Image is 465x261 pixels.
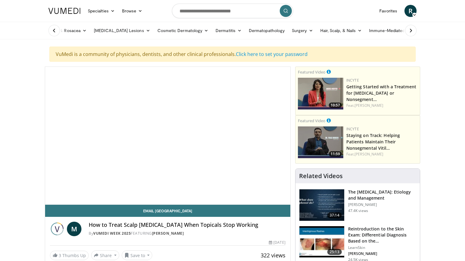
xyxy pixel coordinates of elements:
[298,126,343,158] img: fe0751a3-754b-4fa7-bfe3-852521745b57.png.150x105_q85_crop-smart_upscale.jpg
[298,78,343,109] img: e02a99de-beb8-4d69-a8cb-018b1ffb8f0c.png.150x105_q85_crop-smart_upscale.jpg
[50,222,64,236] img: Vumedi Week 2025
[45,205,290,217] a: Email [GEOGRAPHIC_DATA]
[348,208,368,213] p: 47.4K views
[327,249,342,255] span: 25:13
[365,24,414,37] a: Immune-Mediated
[45,67,290,205] video-js: Video Player
[346,103,417,108] div: Feat.
[118,5,146,17] a: Browse
[327,212,342,218] span: 37:14
[348,226,416,244] h3: Reintroduction to the Skin Exam: Differential Diagnosis Based on the…
[59,253,61,258] span: 3
[346,126,359,132] a: Incyte
[298,118,325,123] small: Featured Video
[346,78,359,83] a: Incyte
[299,189,344,221] img: c5af237d-e68a-4dd3-8521-77b3daf9ece4.150x105_q85_crop-smart_upscale.jpg
[236,51,308,57] a: Click here to set your password
[346,132,400,151] a: Staying on Track: Helping Patients Maintain Their Nonsegmental Vitil…
[152,231,184,236] a: [PERSON_NAME]
[355,103,383,108] a: [PERSON_NAME]
[348,245,416,250] p: LearnSkin
[376,5,401,17] a: Favorites
[348,251,416,256] p: [PERSON_NAME]
[346,152,417,157] div: Feat.
[348,189,416,201] h3: The [MEDICAL_DATA]: Etiology and Management
[329,103,342,108] span: 10:57
[355,152,383,157] a: [PERSON_NAME]
[48,8,81,14] img: VuMedi Logo
[317,24,365,37] a: Hair, Scalp, & Nails
[89,231,285,236] div: By FEATURING
[261,252,285,259] span: 322 views
[299,189,416,221] a: 37:14 The [MEDICAL_DATA]: Etiology and Management [PERSON_NAME] 47.4K views
[298,126,343,158] a: 11:59
[84,5,118,17] a: Specialties
[288,24,317,37] a: Surgery
[49,47,416,62] div: VuMedi is a community of physicians, dentists, and other clinical professionals.
[404,5,417,17] a: R
[172,4,293,18] input: Search topics, interventions
[212,24,245,37] a: Dermatitis
[269,240,285,245] div: [DATE]
[67,222,81,236] a: M
[89,222,285,228] h4: How to Treat Scalp [MEDICAL_DATA] When Topicals Stop Working
[329,151,342,157] span: 11:59
[90,24,154,37] a: [MEDICAL_DATA] Lesions
[299,226,344,258] img: 022c50fb-a848-4cac-a9d8-ea0906b33a1b.150x105_q85_crop-smart_upscale.jpg
[122,250,153,260] button: Save to
[299,172,343,180] h4: Related Videos
[91,250,119,260] button: Share
[348,202,416,207] p: [PERSON_NAME]
[298,69,325,75] small: Featured Video
[346,84,416,102] a: Getting Started with a Treatment for [MEDICAL_DATA] or Nonsegment…
[245,24,288,37] a: Dermatopathology
[45,24,90,37] a: Acne & Rosacea
[93,231,131,236] a: Vumedi Week 2025
[298,78,343,109] a: 10:57
[50,251,89,260] a: 3 Thumbs Up
[154,24,212,37] a: Cosmetic Dermatology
